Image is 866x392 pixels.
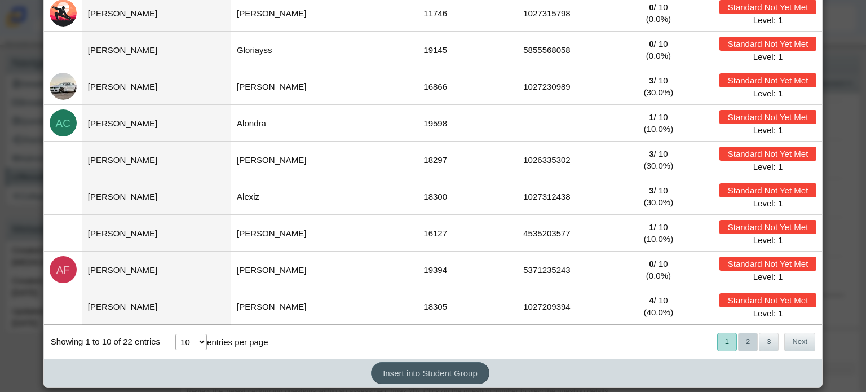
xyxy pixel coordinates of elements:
[82,288,231,325] td: [PERSON_NAME]
[714,105,822,142] td: Level: 1
[50,183,77,210] img: alexiz.diazsoto.a9m9pH
[714,288,822,325] td: Level: 1
[491,142,603,178] td: 1026335302
[56,265,70,275] span: AF
[231,178,380,215] td: Alexiz
[603,215,714,252] td: / 10 (10.0%)
[719,257,816,271] div: Standard Not Yet Met
[717,333,737,351] button: 1
[383,368,478,378] span: Insert into Student Group
[50,146,77,173] img: leonel.castroperez.HeaJMI
[719,110,816,124] div: Standard Not Yet Met
[603,142,714,178] td: / 10 (30.0%)
[719,293,816,307] div: Standard Not Yet Met
[50,73,77,100] img: santiago.cabreraba.MbJWyv
[649,76,653,85] b: 3
[44,325,160,359] div: Showing 1 to 10 of 22 entries
[719,73,816,87] div: Standard Not Yet Met
[82,105,231,142] td: [PERSON_NAME]
[82,178,231,215] td: [PERSON_NAME]
[231,288,380,325] td: [PERSON_NAME]
[738,333,758,351] button: 2
[50,293,77,320] img: itzel.gonzalez-mor.RjmVtl
[380,32,491,68] td: 19145
[716,333,815,351] nav: pagination
[714,68,822,105] td: Level: 1
[231,32,380,68] td: Gloriayss
[207,337,268,347] label: entries per page
[380,288,491,325] td: 18305
[82,68,231,105] td: [PERSON_NAME]
[719,220,816,234] div: Standard Not Yet Met
[649,186,653,195] b: 3
[719,37,816,51] div: Standard Not Yet Met
[231,215,380,252] td: [PERSON_NAME]
[649,39,653,49] b: 0
[784,333,815,351] button: Next
[82,252,231,288] td: [PERSON_NAME]
[649,259,653,268] b: 0
[649,296,653,305] b: 4
[380,215,491,252] td: 16127
[714,215,822,252] td: Level: 1
[380,68,491,105] td: 16866
[231,142,380,178] td: [PERSON_NAME]
[603,32,714,68] td: / 10 (0.0%)
[50,219,77,246] img: rodrigo.esquivelle.Qouslq
[371,362,489,384] a: Insert into Student Group
[491,68,603,105] td: 1027230989
[491,32,603,68] td: 5855568058
[491,288,603,325] td: 1027209394
[491,178,603,215] td: 1027312438
[82,32,231,68] td: [PERSON_NAME]
[759,333,779,351] button: 3
[380,252,491,288] td: 19394
[603,252,714,288] td: / 10 (0.0%)
[380,178,491,215] td: 18300
[649,2,653,12] b: 0
[649,222,653,232] b: 1
[714,32,822,68] td: Level: 1
[603,105,714,142] td: / 10 (10.0%)
[603,288,714,325] td: / 10 (40.0%)
[82,215,231,252] td: [PERSON_NAME]
[649,112,653,122] b: 1
[491,252,603,288] td: 5371235243
[380,142,491,178] td: 18297
[231,105,380,142] td: Alondra
[82,142,231,178] td: [PERSON_NAME]
[714,178,822,215] td: Level: 1
[380,105,491,142] td: 19598
[719,147,816,161] div: Standard Not Yet Met
[714,252,822,288] td: Level: 1
[603,68,714,105] td: / 10 (30.0%)
[56,118,70,129] span: AC
[231,68,380,105] td: [PERSON_NAME]
[719,183,816,197] div: Standard Not Yet Met
[50,36,77,63] img: gloriayss.bonilla.6Uvv3v
[231,252,380,288] td: [PERSON_NAME]
[603,178,714,215] td: / 10 (30.0%)
[714,142,822,178] td: Level: 1
[649,149,653,158] b: 3
[491,215,603,252] td: 4535203577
